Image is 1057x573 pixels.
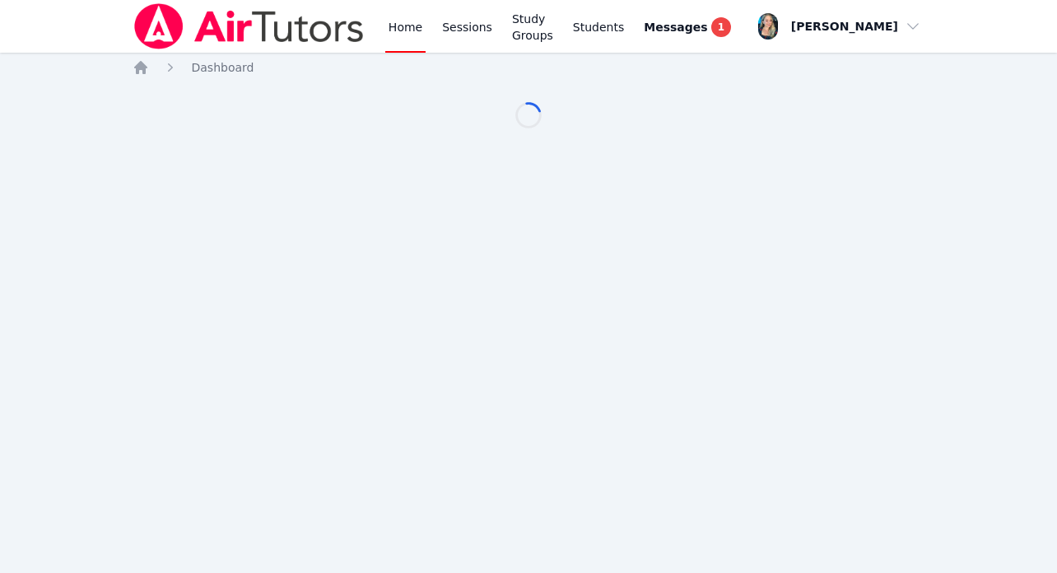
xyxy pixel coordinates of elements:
[711,17,731,37] span: 1
[644,19,707,35] span: Messages
[192,61,254,74] span: Dashboard
[133,59,925,76] nav: Breadcrumb
[133,3,366,49] img: Air Tutors
[192,59,254,76] a: Dashboard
